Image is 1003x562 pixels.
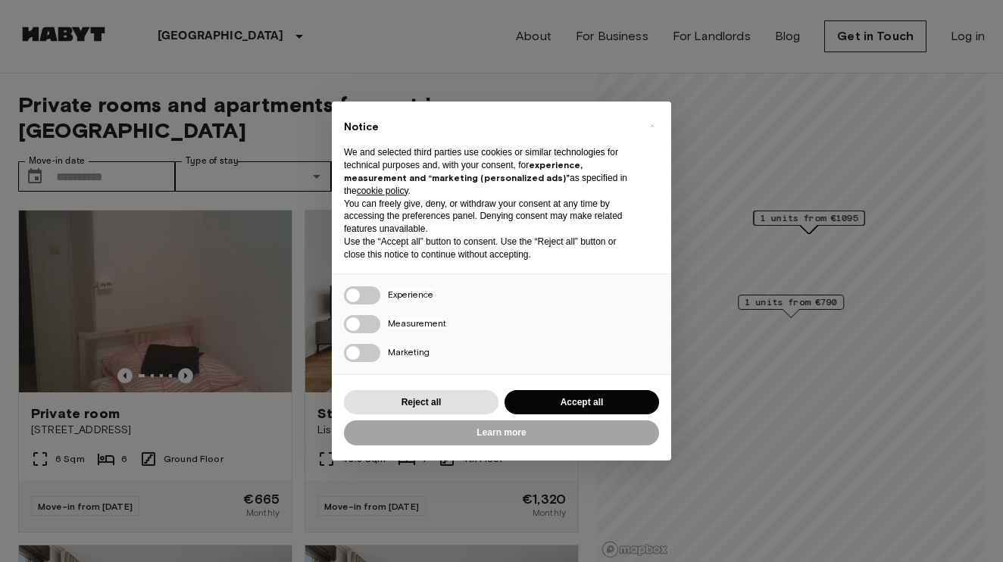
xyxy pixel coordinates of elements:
strong: experience, measurement and “marketing (personalized ads)” [344,159,583,183]
button: Close this notice [639,114,664,138]
p: We and selected third parties use cookies or similar technologies for technical purposes and, wit... [344,146,635,197]
a: cookie policy [357,186,408,196]
span: Measurement [388,317,446,329]
button: Reject all [344,390,498,415]
button: Learn more [344,420,659,445]
span: Experience [388,289,433,300]
p: You can freely give, deny, or withdraw your consent at any time by accessing the preferences pane... [344,198,635,236]
button: Accept all [505,390,659,415]
span: × [649,117,655,135]
h2: Notice [344,120,635,135]
p: Use the “Accept all” button to consent. Use the “Reject all” button or close this notice to conti... [344,236,635,261]
span: Marketing [388,346,430,357]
